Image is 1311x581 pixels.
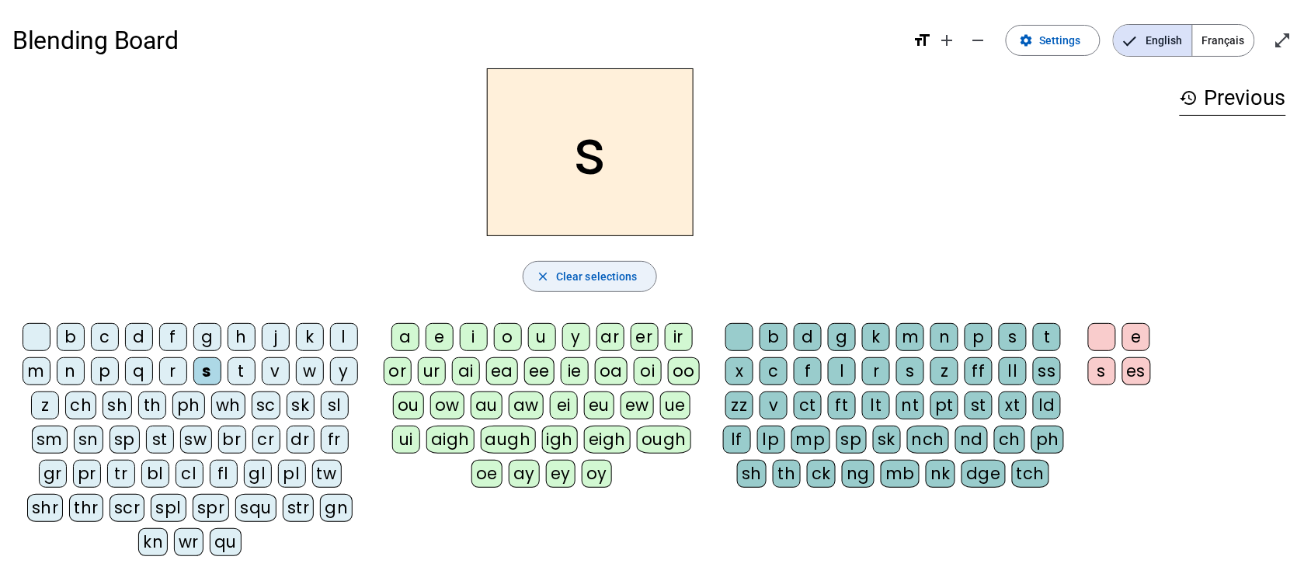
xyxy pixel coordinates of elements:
div: h [228,323,256,351]
mat-icon: history [1180,89,1198,107]
div: s [999,323,1027,351]
div: er [631,323,659,351]
div: nt [896,391,924,419]
div: spl [151,494,186,522]
div: t [228,357,256,385]
div: sh [737,460,767,488]
div: oy [582,460,612,488]
div: pt [930,391,958,419]
button: Increase font size [931,25,962,56]
span: Settings [1039,31,1081,50]
div: sk [873,426,901,454]
div: st [965,391,993,419]
div: aw [509,391,544,419]
div: ff [965,357,993,385]
button: Settings [1006,25,1101,56]
div: ui [392,426,420,454]
div: dge [962,460,1006,488]
div: ar [596,323,624,351]
div: u [528,323,556,351]
div: s [193,357,221,385]
div: ee [524,357,555,385]
div: sp [110,426,140,454]
div: o [494,323,522,351]
div: k [862,323,890,351]
div: ph [172,391,205,419]
div: ea [486,357,518,385]
div: fr [321,426,349,454]
div: v [262,357,290,385]
div: s [1088,357,1116,385]
div: v [760,391,788,419]
div: z [31,391,59,419]
div: y [330,357,358,385]
div: tw [312,460,342,488]
div: gr [39,460,67,488]
div: tch [1012,460,1050,488]
div: st [146,426,174,454]
mat-icon: add [937,31,956,50]
div: br [218,426,246,454]
div: z [930,357,958,385]
div: ew [621,391,654,419]
div: sn [74,426,103,454]
div: ey [546,460,576,488]
div: qu [210,528,242,556]
div: aigh [426,426,475,454]
div: str [283,494,315,522]
div: l [330,323,358,351]
div: p [91,357,119,385]
div: sp [836,426,867,454]
div: mb [881,460,920,488]
div: dr [287,426,315,454]
div: r [159,357,187,385]
div: pr [73,460,101,488]
div: kn [138,528,168,556]
mat-button-toggle-group: Language selection [1113,24,1255,57]
div: au [471,391,502,419]
div: g [828,323,856,351]
button: Enter full screen [1268,25,1299,56]
div: ur [418,357,446,385]
div: th [773,460,801,488]
div: j [262,323,290,351]
div: or [384,357,412,385]
div: th [138,391,166,419]
div: d [794,323,822,351]
div: pl [278,460,306,488]
h3: Previous [1180,81,1286,116]
div: es [1122,357,1151,385]
div: ie [561,357,589,385]
div: lt [862,391,890,419]
div: ei [550,391,578,419]
div: n [930,323,958,351]
span: Français [1193,25,1254,56]
div: spr [193,494,230,522]
div: bl [141,460,169,488]
div: ow [430,391,464,419]
div: sl [321,391,349,419]
div: tr [107,460,135,488]
div: zz [725,391,753,419]
div: p [965,323,993,351]
div: x [725,357,753,385]
div: ough [637,426,691,454]
mat-icon: remove [968,31,987,50]
span: Clear selections [556,267,638,286]
div: eu [584,391,614,419]
div: shr [27,494,64,522]
div: oo [668,357,700,385]
div: ch [994,426,1025,454]
div: ld [1033,391,1061,419]
div: b [57,323,85,351]
div: n [57,357,85,385]
div: xt [999,391,1027,419]
div: m [896,323,924,351]
div: sc [252,391,280,419]
div: oa [595,357,628,385]
mat-icon: settings [1019,33,1033,47]
div: f [159,323,187,351]
div: r [862,357,890,385]
div: nk [926,460,955,488]
div: ou [393,391,424,419]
